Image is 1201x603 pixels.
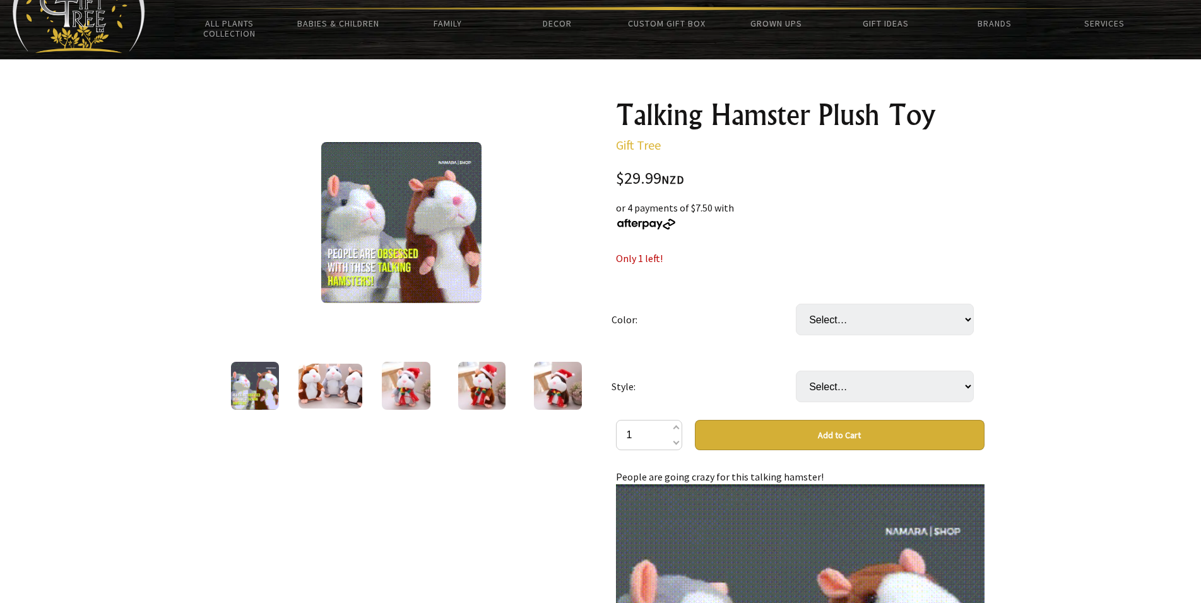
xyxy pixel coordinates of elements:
[321,142,482,303] img: Talking Hamster Plush Toy
[831,10,940,37] a: Gift Ideas
[1050,10,1159,37] a: Services
[616,252,663,265] span: Only 1 left!
[616,218,677,230] img: Afterpay
[284,10,393,37] a: Babies & Children
[940,10,1050,37] a: Brands
[616,170,985,188] div: $29.99
[458,362,506,410] img: Talking Hamster Plush Toy
[393,10,502,37] a: Family
[695,420,985,450] button: Add to Cart
[299,364,362,409] img: Talking Hamster Plush Toy
[502,10,612,37] a: Decor
[175,10,284,47] a: All Plants Collection
[616,100,985,130] h1: Talking Hamster Plush Toy
[721,10,831,37] a: Grown Ups
[661,172,684,187] span: NZD
[231,362,279,410] img: Talking Hamster Plush Toy
[534,362,582,410] img: Talking Hamster Plush Toy
[616,137,661,153] a: Gift Tree
[612,286,796,353] td: Color:
[612,353,796,420] td: Style:
[382,362,430,410] img: Talking Hamster Plush Toy
[616,200,985,230] div: or 4 payments of $7.50 with
[612,10,721,37] a: Custom Gift Box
